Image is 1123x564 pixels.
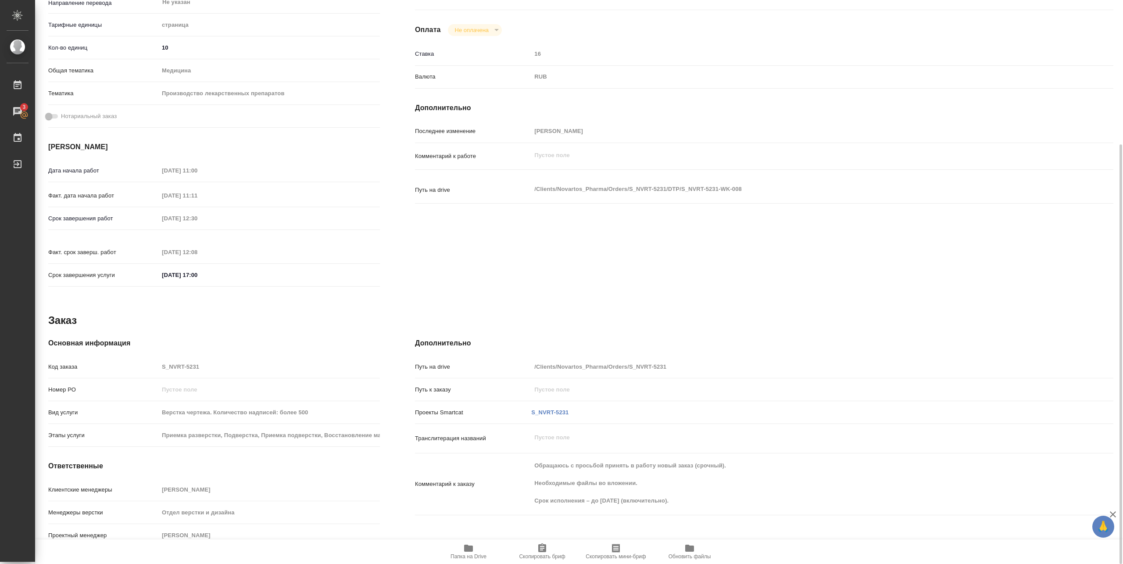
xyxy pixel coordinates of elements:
[531,360,1055,373] input: Пустое поле
[48,485,159,494] p: Клиентские менеджеры
[415,72,531,81] p: Валюта
[159,63,380,78] div: Медицина
[48,338,380,348] h4: Основная информация
[48,461,380,471] h4: Ответственные
[159,164,236,177] input: Пустое поле
[48,363,159,371] p: Код заказа
[159,383,380,396] input: Пустое поле
[415,385,531,394] p: Путь к заказу
[159,246,236,259] input: Пустое поле
[48,531,159,540] p: Проектный менеджер
[519,553,565,560] span: Скопировать бриф
[448,24,502,36] div: Не оплачена
[415,408,531,417] p: Проекты Smartcat
[669,553,711,560] span: Обновить файлы
[48,271,159,280] p: Срок завершения услуги
[415,50,531,58] p: Ставка
[48,385,159,394] p: Номер РО
[159,429,380,442] input: Пустое поле
[415,127,531,136] p: Последнее изменение
[415,25,441,35] h4: Оплата
[48,166,159,175] p: Дата начала работ
[159,360,380,373] input: Пустое поле
[1096,517,1111,536] span: 🙏
[48,408,159,417] p: Вид услуги
[531,69,1055,84] div: RUB
[159,506,380,519] input: Пустое поле
[48,313,77,327] h2: Заказ
[586,553,646,560] span: Скопировать мини-бриф
[48,214,159,223] p: Срок завершения работ
[61,112,117,121] span: Нотариальный заказ
[531,47,1055,60] input: Пустое поле
[432,539,505,564] button: Папка на Drive
[48,66,159,75] p: Общая тематика
[17,103,31,111] span: 3
[48,43,159,52] p: Кол-во единиц
[531,409,569,416] a: S_NVRT-5231
[415,152,531,161] p: Комментарий к работе
[415,103,1113,113] h4: Дополнительно
[531,383,1055,396] input: Пустое поле
[159,18,380,32] div: страница
[48,508,159,517] p: Менеджеры верстки
[48,248,159,257] p: Факт. срок заверш. работ
[159,189,236,202] input: Пустое поле
[452,26,491,34] button: Не оплачена
[159,406,380,419] input: Пустое поле
[159,269,236,281] input: ✎ Введи что-нибудь
[653,539,726,564] button: Обновить файлы
[2,101,33,122] a: 3
[531,182,1055,197] textarea: /Clients/Novartos_Pharma/Orders/S_NVRT-5231/DTP/S_NVRT-5231-WK-008
[1092,516,1114,538] button: 🙏
[48,142,380,152] h4: [PERSON_NAME]
[48,431,159,440] p: Этапы услуги
[531,458,1055,508] textarea: Обращаюсь с просьбой принять в работу новый заказ (срочный). Необходимые файлы во вложении. Срок ...
[415,363,531,371] p: Путь на drive
[159,483,380,496] input: Пустое поле
[48,21,159,29] p: Тарифные единицы
[159,86,380,101] div: Производство лекарственных препаратов
[451,553,486,560] span: Папка на Drive
[579,539,653,564] button: Скопировать мини-бриф
[48,191,159,200] p: Факт. дата начала работ
[505,539,579,564] button: Скопировать бриф
[415,434,531,443] p: Транслитерация названий
[415,186,531,194] p: Путь на drive
[159,212,236,225] input: Пустое поле
[415,480,531,489] p: Комментарий к заказу
[159,41,380,54] input: ✎ Введи что-нибудь
[415,338,1113,348] h4: Дополнительно
[48,89,159,98] p: Тематика
[159,529,380,542] input: Пустое поле
[531,125,1055,137] input: Пустое поле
